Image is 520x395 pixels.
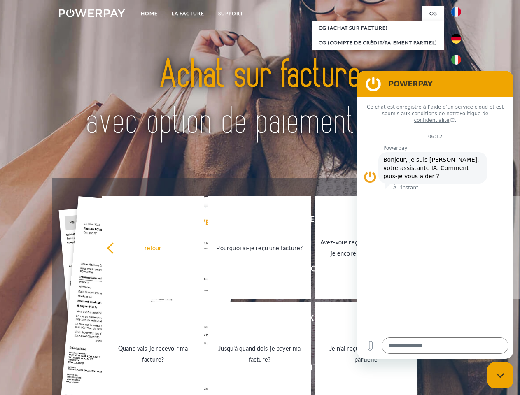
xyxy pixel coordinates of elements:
[59,9,125,17] img: logo-powerpay-white.svg
[213,343,306,365] div: Jusqu'à quand dois-je payer ma facture?
[487,362,513,388] iframe: Bouton de lancement de la fenêtre de messagerie, conversation en cours
[320,237,413,259] div: Avez-vous reçu mes paiements, ai-je encore un solde ouvert?
[107,343,199,365] div: Quand vais-je recevoir ma facture?
[451,34,461,44] img: de
[79,39,441,158] img: title-powerpay_fr.svg
[451,7,461,17] img: fr
[422,6,444,21] a: CG
[312,35,444,50] a: CG (Compte de crédit/paiement partiel)
[312,21,444,35] a: CG (achat sur facture)
[451,55,461,65] img: it
[320,343,413,365] div: Je n'ai reçu qu'une livraison partielle
[357,71,513,359] iframe: Fenêtre de messagerie
[211,6,250,21] a: Support
[134,6,165,21] a: Home
[315,196,417,299] a: Avez-vous reçu mes paiements, ai-je encore un solde ouvert?
[107,242,199,253] div: retour
[213,242,306,253] div: Pourquoi ai-je reçu une facture?
[165,6,211,21] a: LA FACTURE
